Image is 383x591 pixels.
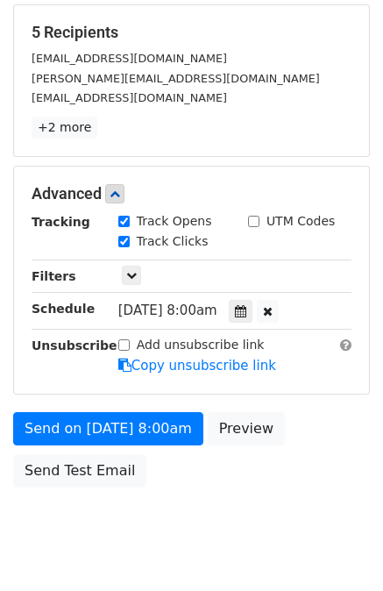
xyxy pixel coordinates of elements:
[32,23,351,42] h5: 5 Recipients
[208,412,285,445] a: Preview
[137,232,209,251] label: Track Clicks
[32,302,95,316] strong: Schedule
[295,507,383,591] iframe: Chat Widget
[32,52,227,65] small: [EMAIL_ADDRESS][DOMAIN_NAME]
[32,117,97,139] a: +2 more
[13,412,203,445] a: Send on [DATE] 8:00am
[118,303,217,318] span: [DATE] 8:00am
[32,72,320,85] small: [PERSON_NAME][EMAIL_ADDRESS][DOMAIN_NAME]
[32,91,227,104] small: [EMAIL_ADDRESS][DOMAIN_NAME]
[32,338,117,352] strong: Unsubscribe
[118,358,276,374] a: Copy unsubscribe link
[32,269,76,283] strong: Filters
[266,212,335,231] label: UTM Codes
[13,454,146,488] a: Send Test Email
[137,212,212,231] label: Track Opens
[137,336,265,354] label: Add unsubscribe link
[32,215,90,229] strong: Tracking
[32,184,351,203] h5: Advanced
